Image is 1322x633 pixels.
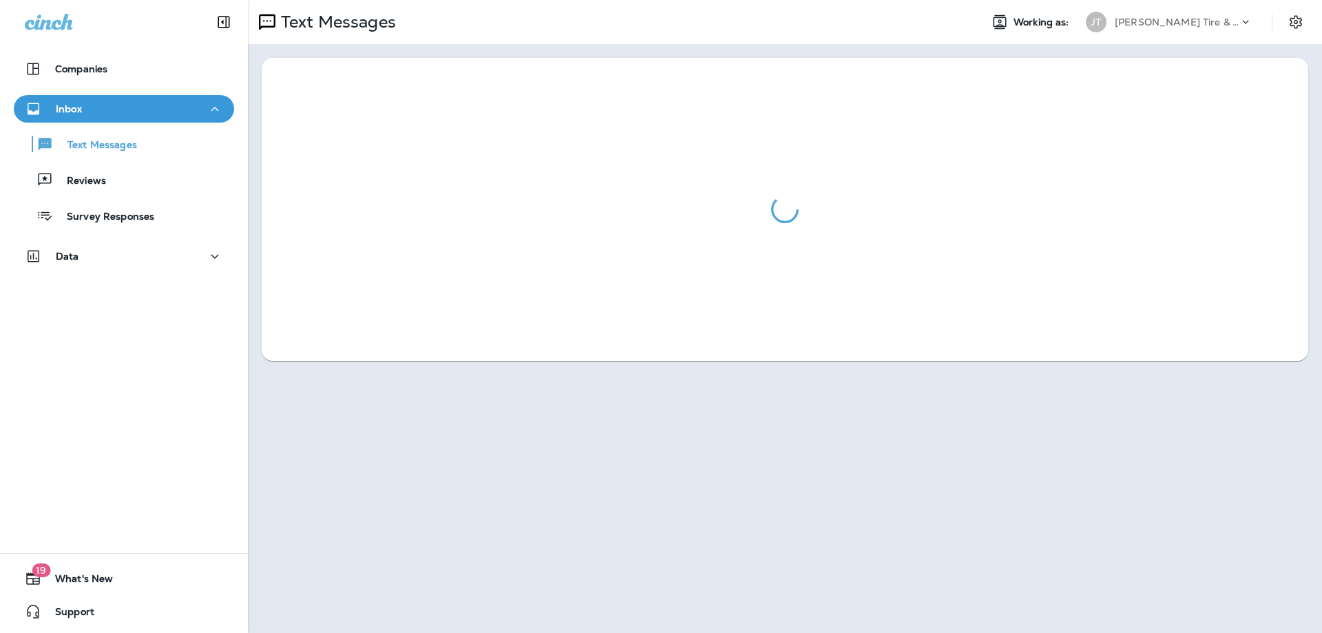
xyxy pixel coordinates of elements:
[56,103,82,114] p: Inbox
[14,598,234,625] button: Support
[1115,17,1239,28] p: [PERSON_NAME] Tire & Auto
[14,55,234,83] button: Companies
[275,12,396,32] p: Text Messages
[41,606,94,623] span: Support
[14,165,234,194] button: Reviews
[1086,12,1106,32] div: JT
[41,573,113,590] span: What's New
[53,211,154,224] p: Survey Responses
[32,563,50,577] span: 19
[56,251,79,262] p: Data
[54,139,137,152] p: Text Messages
[14,565,234,592] button: 19What's New
[1283,10,1308,34] button: Settings
[14,201,234,230] button: Survey Responses
[1014,17,1072,28] span: Working as:
[55,63,107,74] p: Companies
[204,8,243,36] button: Collapse Sidebar
[14,242,234,270] button: Data
[14,95,234,123] button: Inbox
[14,129,234,158] button: Text Messages
[53,175,106,188] p: Reviews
